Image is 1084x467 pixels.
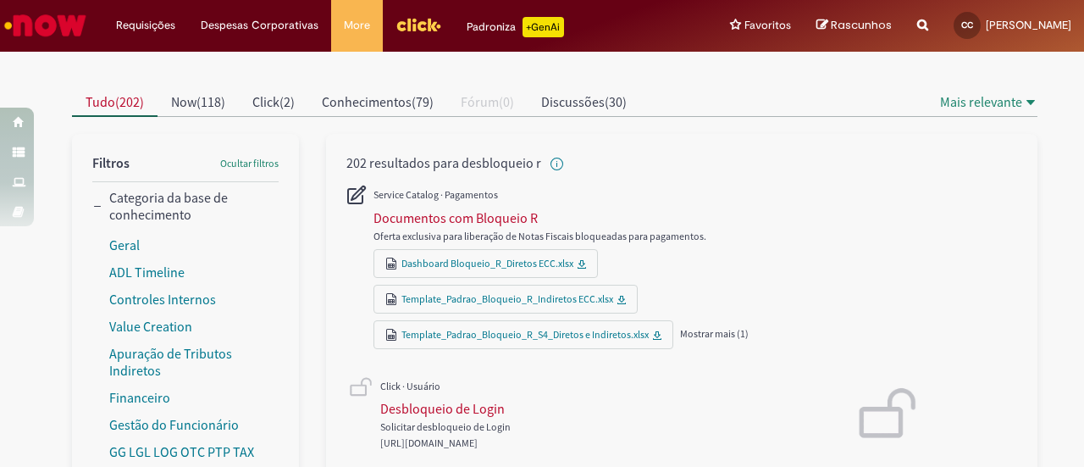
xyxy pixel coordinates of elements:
[2,8,89,42] img: ServiceNow
[467,17,564,37] div: Padroniza
[744,17,791,34] span: Favoritos
[831,17,892,33] span: Rascunhos
[816,18,892,34] a: Rascunhos
[116,17,175,34] span: Requisições
[395,12,441,37] img: click_logo_yellow_360x200.png
[523,17,564,37] p: +GenAi
[961,19,973,31] span: CC
[986,18,1071,32] span: [PERSON_NAME]
[201,17,318,34] span: Despesas Corporativas
[344,17,370,34] span: More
